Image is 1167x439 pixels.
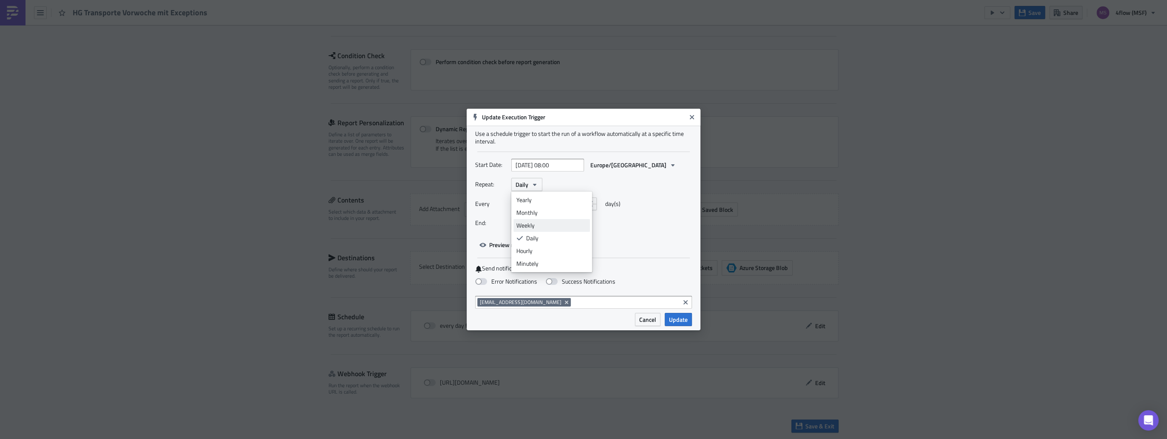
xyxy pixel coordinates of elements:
[475,238,568,251] button: Preview next scheduled runs
[516,259,587,268] div: Minutely
[635,313,660,326] button: Cancel
[685,111,698,124] button: Close
[516,247,587,255] div: Hourly
[516,208,587,217] div: Monthly
[482,113,686,121] h6: Update Execution Trigger
[475,278,537,285] label: Error Notifications
[546,278,615,285] label: Success Notifications
[563,298,571,307] button: Remove Tag
[516,221,587,230] div: Weekly
[475,130,692,145] div: Use a schedule trigger to start the run of a workflow automatically at a specific time interval.
[480,299,561,306] span: [EMAIL_ADDRESS][DOMAIN_NAME]
[1138,410,1159,431] div: Open Intercom Messenger
[590,160,666,169] span: Europe/[GEOGRAPHIC_DATA]
[669,315,688,324] span: Update
[475,265,692,273] label: Send notification after scheduled run
[475,158,507,171] label: Start Date:
[680,297,691,307] button: Clear selected items
[516,196,587,204] div: Yearly
[475,197,507,210] label: Every
[511,159,584,172] input: YYYY-MM-DD HH:mm
[489,240,564,249] span: Preview next scheduled runs
[475,178,507,191] label: Repeat:
[605,197,620,210] span: day(s)
[516,180,528,189] span: Daily
[639,315,656,324] span: Cancel
[586,158,680,172] button: Europe/[GEOGRAPHIC_DATA]
[526,234,587,242] div: Daily
[511,178,542,191] button: Daily
[475,217,507,229] label: End:
[665,313,692,326] button: Update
